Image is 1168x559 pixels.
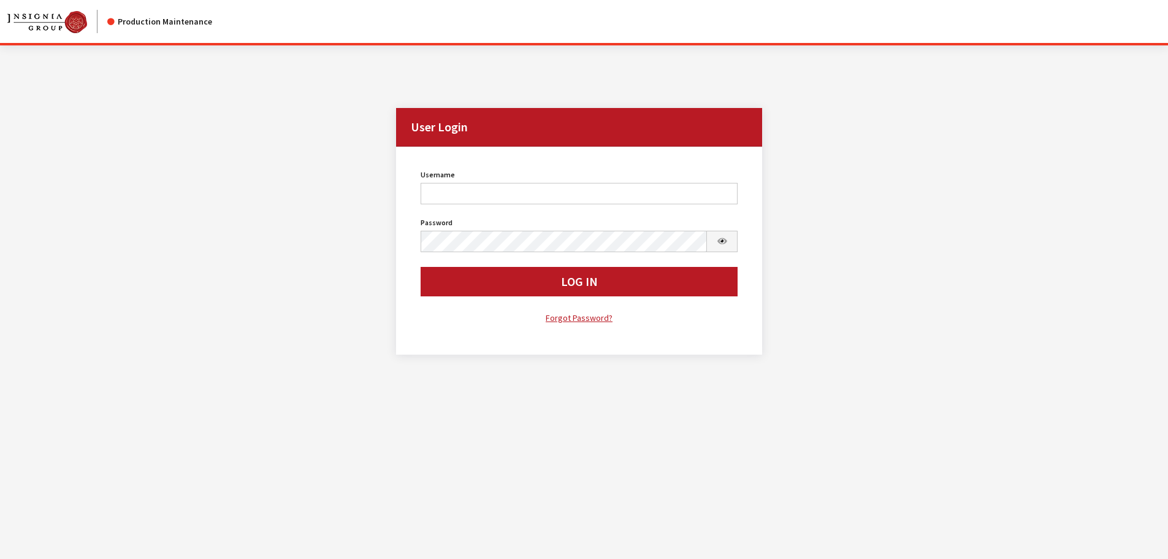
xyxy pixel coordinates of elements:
a: Forgot Password? [421,311,738,325]
button: Log In [421,267,738,296]
label: Password [421,217,452,228]
a: Insignia Group logo [7,10,107,33]
h2: User Login [396,108,763,147]
label: Username [421,169,455,180]
img: Catalog Maintenance [7,11,87,33]
button: Show Password [706,231,738,252]
div: Production Maintenance [107,15,212,28]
